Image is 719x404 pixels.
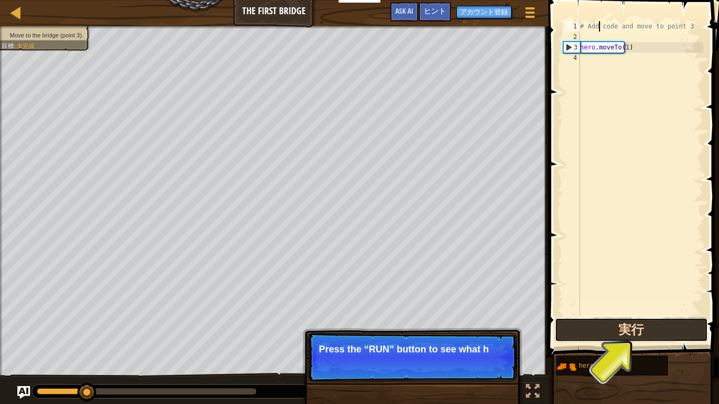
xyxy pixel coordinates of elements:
button: 実行 [555,318,708,342]
span: 目標 [2,42,13,49]
div: 4 [563,53,580,63]
li: Move to the bridge (point 3). [2,31,83,39]
button: ゲームメニューを見る [517,2,543,27]
button: Toggle fullscreen [522,382,543,403]
p: Press the “RUN” button to see what h [319,344,506,355]
div: 3 [564,42,580,53]
span: Ask AI [395,6,413,16]
span: 未完成 [17,42,35,49]
img: portrait.png [556,357,576,377]
span: : [14,42,17,49]
div: 2 [563,32,580,42]
button: アカウント登録 [456,6,512,18]
span: hero.moveTo(n) [579,362,632,370]
span: ヒント [424,6,446,16]
span: Move to the bridge (point 3). [10,32,84,38]
div: 1 [563,21,580,32]
button: Ask AI [17,386,30,399]
button: Ask AI [390,2,418,22]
